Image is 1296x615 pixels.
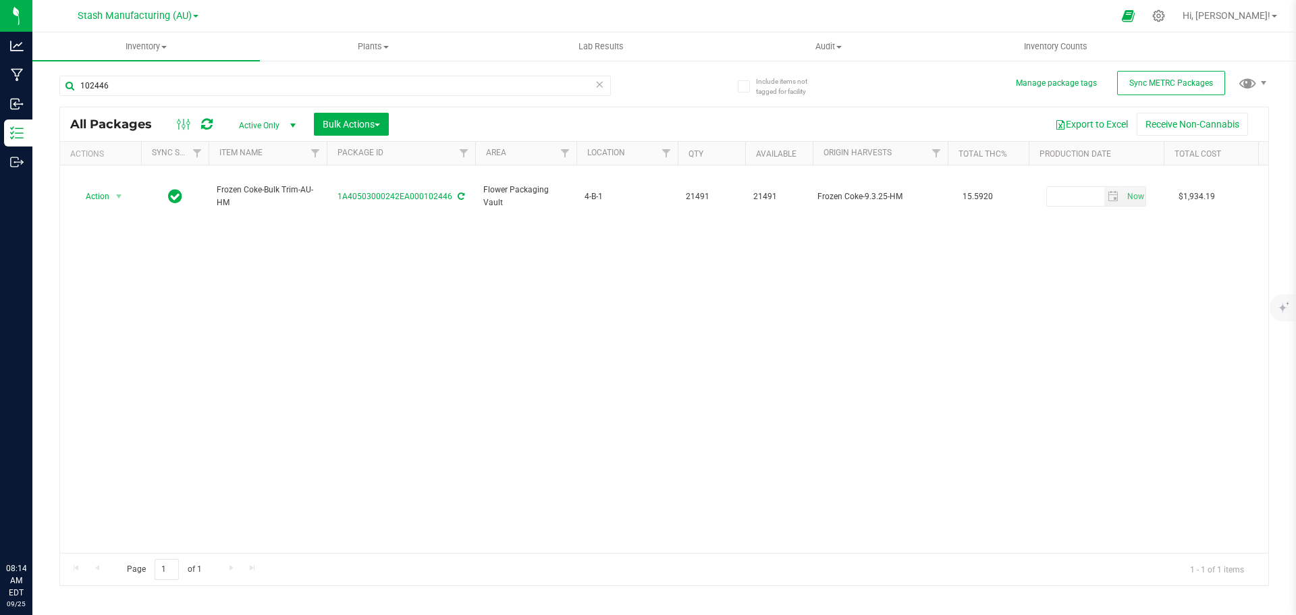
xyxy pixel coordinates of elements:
span: Sync from Compliance System [456,192,464,201]
a: Inventory [32,32,260,61]
button: Export to Excel [1046,113,1137,136]
a: Qty [688,149,703,159]
inline-svg: Analytics [10,39,24,53]
a: Item Name [219,148,263,157]
span: Open Ecommerce Menu [1113,3,1143,29]
button: Manage package tags [1016,78,1097,89]
span: Set Current date [1124,187,1147,207]
span: Action [74,187,110,206]
button: Sync METRC Packages [1117,71,1225,95]
a: Available [756,149,796,159]
span: 4-B-1 [585,190,670,203]
a: Package ID [337,148,383,157]
a: Origin Harvests [823,148,892,157]
inline-svg: Manufacturing [10,68,24,82]
span: Audit [715,41,942,53]
inline-svg: Outbound [10,155,24,169]
span: Lab Results [560,41,642,53]
span: Page of 1 [115,559,213,580]
span: select [1123,187,1145,206]
a: Filter [655,142,678,165]
a: Inventory Counts [942,32,1170,61]
span: Frozen Coke-Bulk Trim-AU-HM [217,184,319,209]
div: Value 1: Frozen Coke-9.3.25-HM [817,190,944,203]
span: 1 - 1 of 1 items [1179,559,1255,579]
span: 15.5920 [956,187,1000,207]
button: Receive Non-Cannabis [1137,113,1248,136]
span: select [1104,187,1124,206]
span: select [111,187,128,206]
span: 21491 [753,190,805,203]
span: Sync METRC Packages [1129,78,1213,88]
span: Inventory [32,41,260,53]
span: Plants [261,41,487,53]
span: $1,934.19 [1172,187,1222,207]
span: Flower Packaging Vault [483,184,568,209]
a: Audit [715,32,942,61]
a: Lab Results [487,32,715,61]
iframe: Resource center [13,507,54,547]
span: Clear [595,76,604,93]
a: 1A40503000242EA000102446 [337,192,452,201]
span: Hi, [PERSON_NAME]! [1183,10,1270,21]
input: 1 [155,559,179,580]
button: Bulk Actions [314,113,389,136]
inline-svg: Inbound [10,97,24,111]
inline-svg: Inventory [10,126,24,140]
p: 08:14 AM EDT [6,562,26,599]
div: Actions [70,149,136,159]
a: Area [486,148,506,157]
input: Search Package ID, Item Name, SKU, Lot or Part Number... [59,76,611,96]
a: Location [587,148,625,157]
a: Total Cost [1174,149,1221,159]
span: Include items not tagged for facility [756,76,823,97]
a: Filter [186,142,209,165]
a: Sync Status [152,148,204,157]
p: 09/25 [6,599,26,609]
a: Filter [925,142,948,165]
a: Filter [304,142,327,165]
span: Bulk Actions [323,119,380,130]
a: Filter [453,142,475,165]
span: In Sync [168,187,182,206]
a: Filter [554,142,576,165]
span: Stash Manufacturing (AU) [78,10,192,22]
a: Plants [260,32,487,61]
span: Inventory Counts [1006,41,1106,53]
div: Manage settings [1150,9,1167,22]
a: Total THC% [959,149,1007,159]
span: 21491 [686,190,737,203]
a: Production Date [1039,149,1111,159]
span: All Packages [70,117,165,132]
